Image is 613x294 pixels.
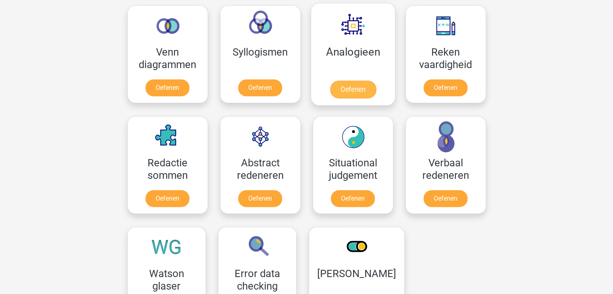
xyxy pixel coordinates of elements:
[238,79,282,96] a: Oefenen
[145,79,189,96] a: Oefenen
[424,190,468,207] a: Oefenen
[238,190,282,207] a: Oefenen
[145,190,189,207] a: Oefenen
[331,190,375,207] a: Oefenen
[330,81,376,98] a: Oefenen
[424,79,468,96] a: Oefenen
